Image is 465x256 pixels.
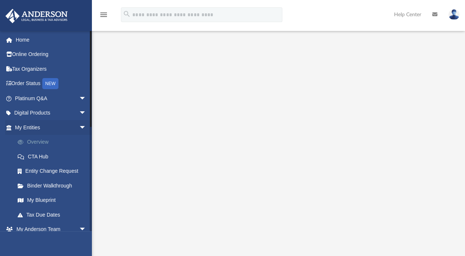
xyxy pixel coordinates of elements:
a: Overview [10,135,97,150]
a: CTA Hub [10,149,97,164]
a: menu [99,14,108,19]
img: Anderson Advisors Platinum Portal [3,9,70,23]
a: Platinum Q&Aarrow_drop_down [5,91,97,106]
a: Tax Organizers [5,62,97,76]
a: Tax Due Dates [10,207,97,222]
span: arrow_drop_down [79,120,94,135]
a: Order StatusNEW [5,76,97,91]
i: menu [99,10,108,19]
img: User Pic [448,9,459,20]
div: NEW [42,78,58,89]
span: arrow_drop_down [79,106,94,121]
a: Binder Walkthrough [10,178,97,193]
a: Entity Change Request [10,164,97,179]
a: My Entitiesarrow_drop_down [5,120,97,135]
span: arrow_drop_down [79,222,94,237]
a: My Anderson Teamarrow_drop_down [5,222,94,237]
a: Digital Productsarrow_drop_down [5,106,97,120]
span: arrow_drop_down [79,91,94,106]
a: Online Ordering [5,47,97,62]
a: My Blueprint [10,193,94,208]
i: search [123,10,131,18]
a: Home [5,32,97,47]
